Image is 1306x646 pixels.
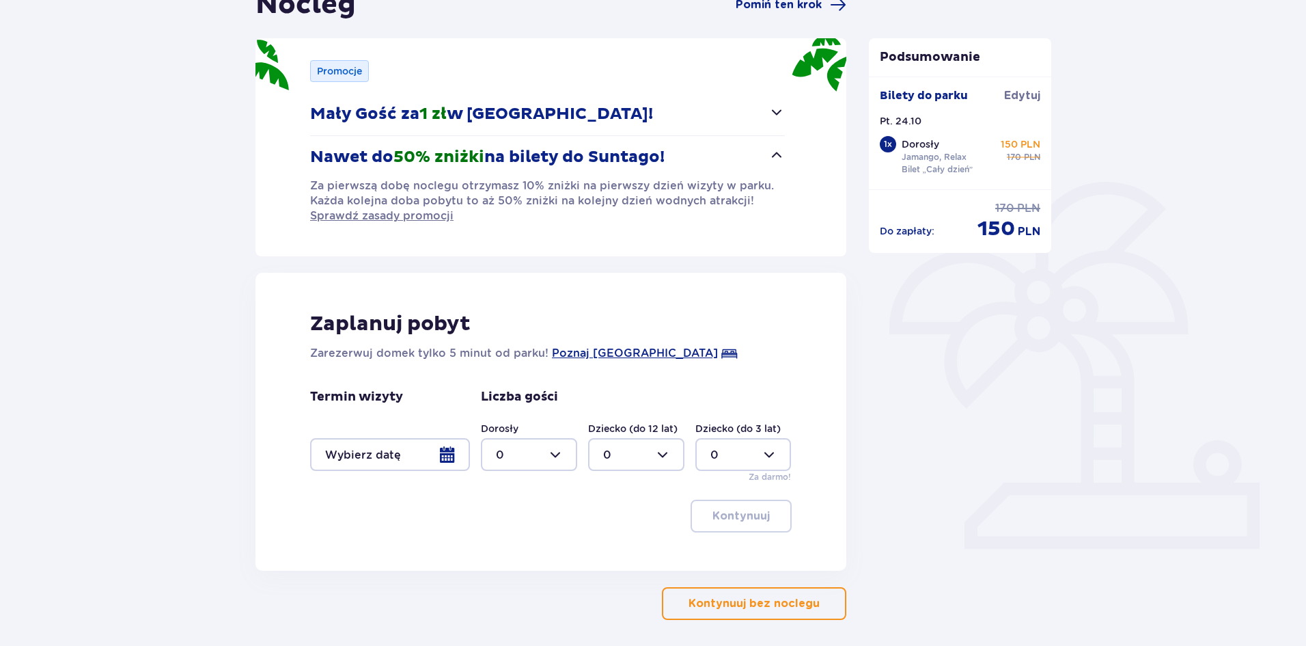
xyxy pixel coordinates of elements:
[310,208,454,224] a: Sprawdź zasady promocji
[481,389,558,405] p: Liczba gości
[310,93,785,135] button: Mały Gość za1 złw [GEOGRAPHIC_DATA]!
[310,136,785,178] button: Nawet do50% zniżkina bilety do Suntago!
[995,201,1014,216] span: 170
[902,137,939,151] p: Dorosły
[552,345,718,362] a: Poznaj [GEOGRAPHIC_DATA]
[1001,137,1040,151] p: 150 PLN
[902,151,967,163] p: Jamango, Relax
[880,136,896,152] div: 1 x
[977,216,1015,242] span: 150
[749,471,791,483] p: Za darmo!
[393,147,484,167] span: 50% zniżki
[880,224,934,238] p: Do zapłaty :
[689,596,820,611] p: Kontynuuj bez noclegu
[588,422,678,435] label: Dziecko (do 12 lat)
[310,389,403,405] p: Termin wizyty
[310,178,785,224] div: Nawet do50% zniżkina bilety do Suntago!
[1017,201,1040,216] span: PLN
[880,88,968,103] p: Bilety do parku
[310,311,471,337] p: Zaplanuj pobyt
[691,500,792,533] button: Kontynuuj
[1024,151,1040,163] span: PLN
[695,422,781,435] label: Dziecko (do 3 lat)
[310,345,548,362] p: Zarezerwuj domek tylko 5 minut od parku!
[481,422,518,435] label: Dorosły
[310,147,665,167] p: Nawet do na bilety do Suntago!
[1007,151,1021,163] span: 170
[310,104,653,124] p: Mały Gość za w [GEOGRAPHIC_DATA]!
[712,509,770,524] p: Kontynuuj
[317,64,362,78] p: Promocje
[880,114,921,128] p: Pt. 24.10
[1004,88,1040,103] span: Edytuj
[310,178,785,224] p: Za pierwszą dobę noclegu otrzymasz 10% zniżki na pierwszy dzień wizyty w parku. Każda kolejna dob...
[662,587,846,620] button: Kontynuuj bez noclegu
[1018,224,1040,239] span: PLN
[869,49,1052,66] p: Podsumowanie
[419,104,447,124] span: 1 zł
[902,163,973,176] p: Bilet „Cały dzień”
